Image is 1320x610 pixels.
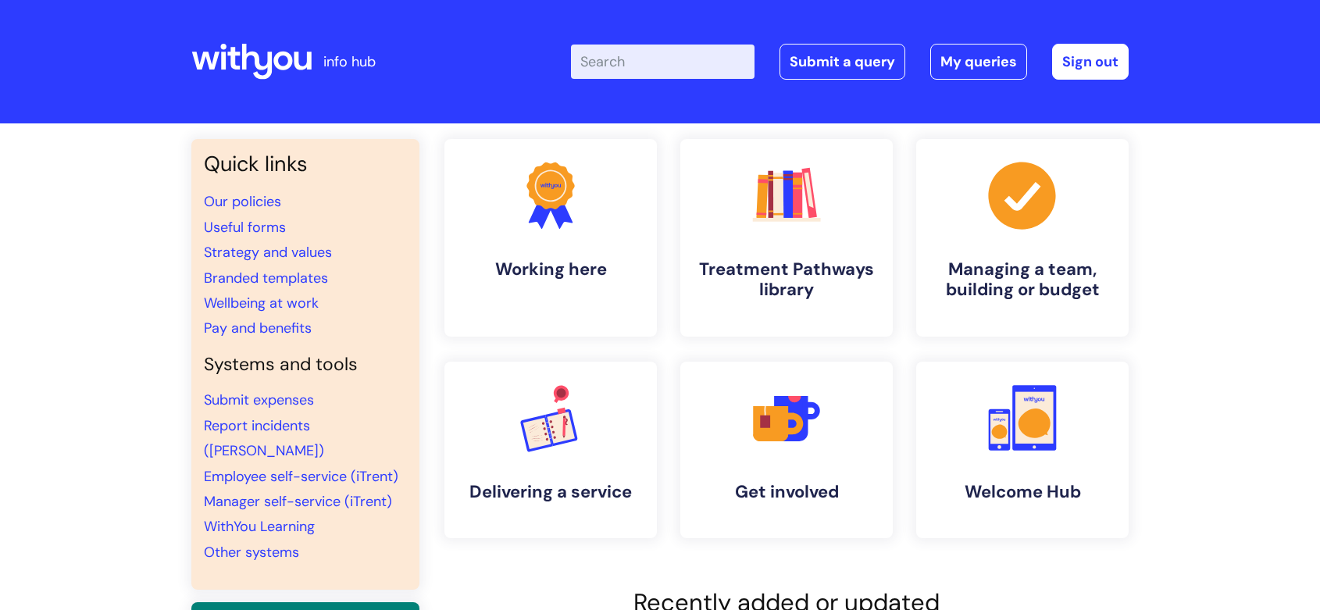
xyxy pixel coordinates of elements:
[916,139,1129,337] a: Managing a team, building or budget
[571,44,1129,80] div: | -
[323,49,376,74] p: info hub
[680,139,893,337] a: Treatment Pathways library
[780,44,905,80] a: Submit a query
[929,482,1116,502] h4: Welcome Hub
[204,416,324,460] a: Report incidents ([PERSON_NAME])
[204,319,312,337] a: Pay and benefits
[693,482,880,502] h4: Get involved
[204,269,328,287] a: Branded templates
[680,362,893,538] a: Get involved
[204,243,332,262] a: Strategy and values
[457,482,644,502] h4: Delivering a service
[457,259,644,280] h4: Working here
[204,354,407,376] h4: Systems and tools
[204,152,407,177] h3: Quick links
[916,362,1129,538] a: Welcome Hub
[929,259,1116,301] h4: Managing a team, building or budget
[444,362,657,538] a: Delivering a service
[930,44,1027,80] a: My queries
[204,517,315,536] a: WithYou Learning
[204,467,398,486] a: Employee self-service (iTrent)
[204,218,286,237] a: Useful forms
[693,259,880,301] h4: Treatment Pathways library
[204,391,314,409] a: Submit expenses
[204,543,299,562] a: Other systems
[204,492,392,511] a: Manager self-service (iTrent)
[204,192,281,211] a: Our policies
[1052,44,1129,80] a: Sign out
[571,45,755,79] input: Search
[204,294,319,312] a: Wellbeing at work
[444,139,657,337] a: Working here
